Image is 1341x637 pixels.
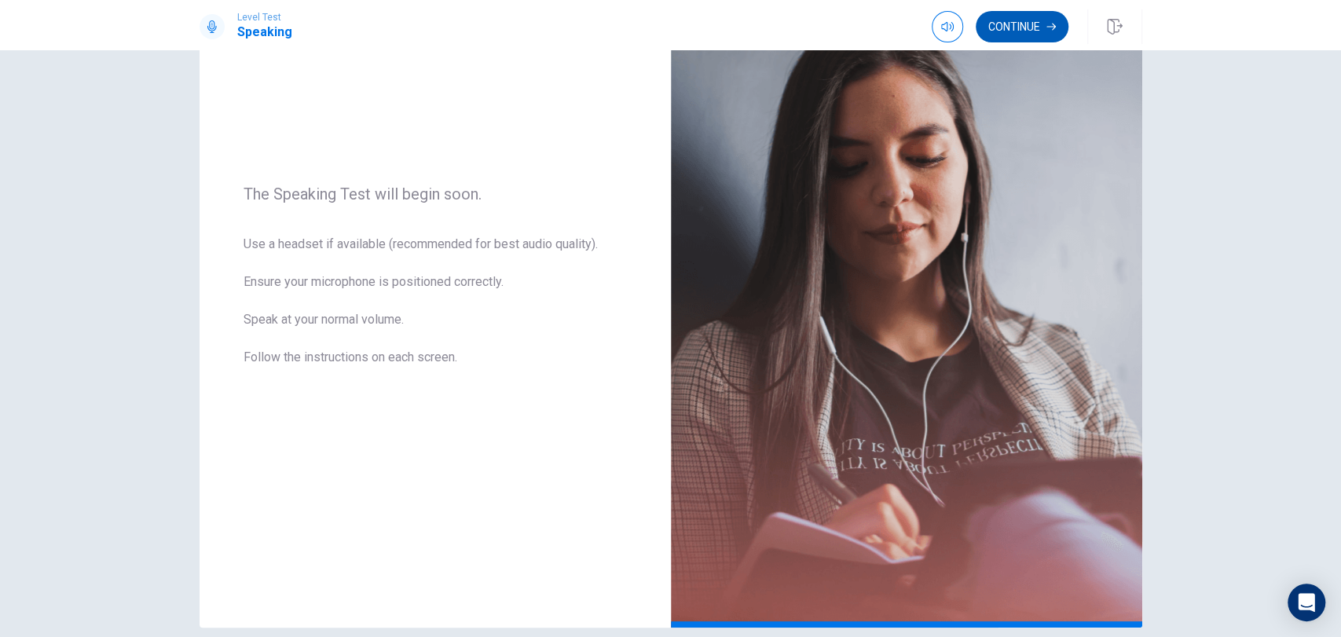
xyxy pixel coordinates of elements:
[237,23,292,42] h1: Speaking
[244,185,627,203] span: The Speaking Test will begin soon.
[237,12,292,23] span: Level Test
[976,11,1068,42] button: Continue
[1288,584,1325,621] div: Open Intercom Messenger
[244,235,627,386] span: Use a headset if available (recommended for best audio quality). Ensure your microphone is positi...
